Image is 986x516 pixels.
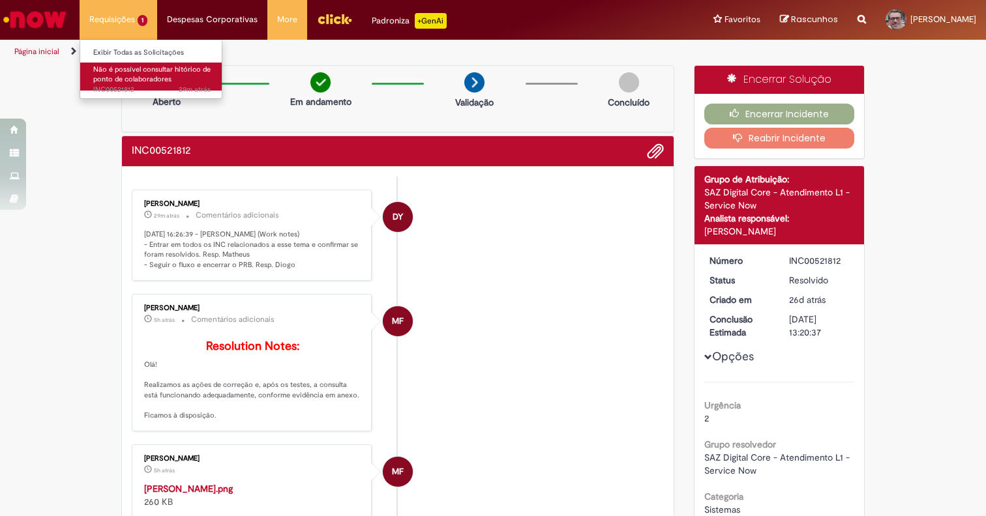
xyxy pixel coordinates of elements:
[393,201,403,233] span: DY
[791,13,838,25] span: Rascunhos
[704,186,855,212] div: SAZ Digital Core - Atendimento L1 - Service Now
[80,39,222,99] ul: Requisições
[619,72,639,93] img: img-circle-grey.png
[206,339,299,354] b: Resolution Notes:
[144,304,361,312] div: [PERSON_NAME]
[704,491,743,502] b: Categoria
[789,274,850,287] div: Resolvido
[154,466,175,474] time: 29/08/2025 12:00:28
[154,466,175,474] span: 5h atrás
[704,438,776,450] b: Grupo resolvedor
[383,202,413,232] div: Diogo Yatsu
[144,455,361,463] div: [PERSON_NAME]
[138,15,147,26] span: 1
[277,13,297,26] span: More
[93,64,211,85] span: Não é possível consultar hitórico de ponto de colaboradores
[789,293,850,306] div: 04/08/2025 10:11:35
[695,66,865,94] div: Encerrar Solução
[93,85,211,95] span: INC00521812
[789,254,850,267] div: INC00521812
[153,95,181,108] p: Aberto
[704,173,855,186] div: Grupo de Atribuição:
[700,313,780,339] dt: Conclusão Estimada
[725,13,760,26] span: Favoritos
[179,85,211,94] span: 29m atrás
[383,306,413,336] div: Matheus Ferreira
[144,483,233,494] a: [PERSON_NAME].png
[789,294,826,306] time: 04/08/2025 10:11:35
[144,229,361,270] p: [DATE] 16:26:39 - [PERSON_NAME] (Work notes) - Entrar em todos os INC relacionados a esse tema e ...
[704,128,855,149] button: Reabrir Incidente
[700,274,780,287] dt: Status
[154,212,179,220] time: 29/08/2025 16:26:41
[383,457,413,487] div: Matheus Ferreira
[80,63,224,91] a: Aberto INC00521812 : Não é possível consultar hitórico de ponto de colaboradores
[780,14,838,26] a: Rascunhos
[290,95,351,108] p: Em andamento
[310,72,331,93] img: check-circle-green.png
[704,504,740,515] span: Sistemas
[10,40,648,64] ul: Trilhas de página
[144,340,361,421] p: Olá! Realizamos as ações de correção e, após os testes, a consulta está funcionando adequadamente...
[144,200,361,208] div: [PERSON_NAME]
[415,13,447,29] p: +GenAi
[789,313,850,339] div: [DATE] 13:20:37
[154,316,175,324] span: 5h atrás
[1,7,68,33] img: ServiceNow
[464,72,485,93] img: arrow-next.png
[704,104,855,124] button: Encerrar Incidente
[89,13,135,26] span: Requisições
[704,412,709,424] span: 2
[191,314,275,325] small: Comentários adicionais
[372,13,447,29] div: Padroniza
[704,451,852,476] span: SAZ Digital Core - Atendimento L1 - Service Now
[608,96,650,109] p: Concluído
[132,145,191,157] h2: INC00521812 Histórico de tíquete
[80,46,224,60] a: Exibir Todas as Solicitações
[167,13,258,26] span: Despesas Corporativas
[144,482,361,508] div: 260 KB
[392,306,404,337] span: MF
[317,9,352,29] img: click_logo_yellow_360x200.png
[700,254,780,267] dt: Número
[392,456,404,487] span: MF
[196,210,279,221] small: Comentários adicionais
[154,316,175,324] time: 29/08/2025 12:01:50
[647,143,664,160] button: Adicionar anexos
[704,212,855,225] div: Analista responsável:
[704,225,855,238] div: [PERSON_NAME]
[700,293,780,306] dt: Criado em
[910,14,976,25] span: [PERSON_NAME]
[179,85,211,94] time: 29/08/2025 16:26:41
[704,399,741,411] b: Urgência
[154,212,179,220] span: 29m atrás
[455,96,494,109] p: Validação
[14,46,59,57] a: Página inicial
[789,294,826,306] span: 26d atrás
